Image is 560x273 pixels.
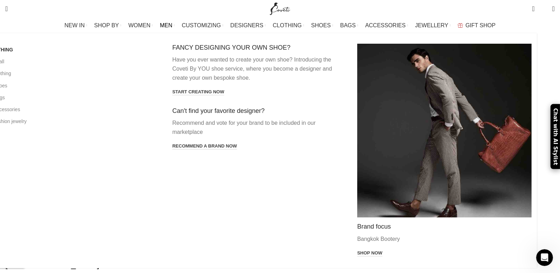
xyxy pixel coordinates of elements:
a: Start creating now [172,89,224,95]
span: BAGS [340,22,355,29]
a: SHOP BY [94,19,122,33]
p: Recommend and vote for your brand to be included in our marketplace [172,118,347,136]
span: ACCESSORIES [365,22,406,29]
span: MEN [160,22,173,29]
img: GiftBag [458,23,463,28]
a: GIFT SHOP [458,19,496,33]
a: CUSTOMIZING [182,19,223,33]
span: GIFT SHOP [465,22,496,29]
a: DESIGNERS [230,19,266,33]
span: DESIGNERS [230,22,263,29]
a: WOMEN [129,19,153,33]
a: SHOES [311,19,333,33]
a: NEW IN [64,19,87,33]
h4: Brand focus [357,223,532,231]
iframe: Intercom live chat [536,249,553,266]
a: JEWELLERY [415,19,451,33]
a: BAGS [340,19,358,33]
a: Site logo [268,5,292,11]
span: CUSTOMIZING [182,22,221,29]
a: Recommend a brand now [172,143,237,150]
a: ACCESSORIES [365,19,408,33]
span: 0 [541,7,547,12]
span: CLOTHING [273,22,302,29]
p: Have you ever wanted to create your own shoe? Introducing the Coveti By YOU shoe service, where y... [172,55,347,82]
span: SHOP BY [94,22,119,29]
a: CLOTHING [273,19,304,33]
span: 0 [533,3,538,9]
a: Search [2,2,11,16]
a: MEN [160,19,175,33]
a: 0 [528,2,538,16]
h4: FANCY DESIGNING YOUR OWN SHOE? [172,44,347,52]
p: Bangkok Bootery [357,235,532,244]
div: Main navigation [2,19,558,33]
span: NEW IN [64,22,85,29]
img: mens saddle shoes Men with brown shoes and brown bag [357,44,532,217]
h4: Can't find your favorite designer? [172,107,347,115]
span: WOMEN [129,22,151,29]
a: Shop now [357,250,382,257]
div: My Wishlist [540,2,547,16]
span: JEWELLERY [415,22,448,29]
span: SHOES [311,22,331,29]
